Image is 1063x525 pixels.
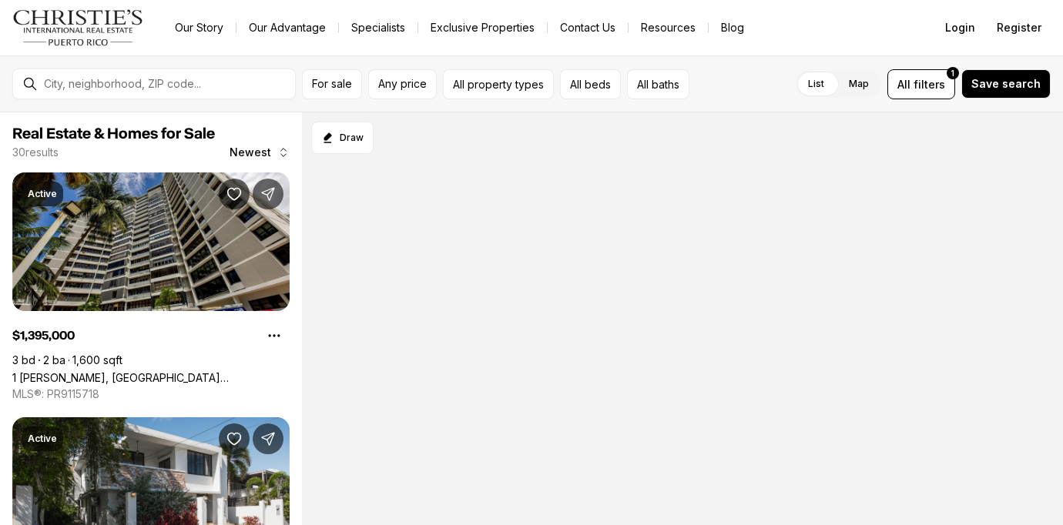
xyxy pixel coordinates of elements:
[997,22,1041,34] span: Register
[219,179,250,209] button: Save Property: 1 TAFT
[914,76,945,92] span: filters
[971,78,1041,90] span: Save search
[627,69,689,99] button: All baths
[951,67,954,79] span: 1
[560,69,621,99] button: All beds
[28,188,57,200] p: Active
[988,12,1051,43] button: Register
[220,137,299,168] button: Newest
[311,122,374,154] button: Start drawing
[230,146,271,159] span: Newest
[12,9,144,46] img: logo
[12,371,290,384] a: 1 TAFT, SAN JUAN PR, 00911
[259,320,290,351] button: Property options
[28,433,57,445] p: Active
[378,78,427,90] span: Any price
[339,17,417,38] a: Specialists
[368,69,437,99] button: Any price
[709,17,756,38] a: Blog
[443,69,554,99] button: All property types
[12,146,59,159] p: 30 results
[418,17,547,38] a: Exclusive Properties
[12,126,215,142] span: Real Estate & Homes for Sale
[837,70,881,98] label: Map
[548,17,628,38] button: Contact Us
[219,423,250,454] button: Save Property: 2008 CACIQUE
[163,17,236,38] a: Our Story
[796,70,837,98] label: List
[887,69,955,99] button: Allfilters1
[936,12,984,43] button: Login
[897,76,910,92] span: All
[236,17,338,38] a: Our Advantage
[945,22,975,34] span: Login
[312,78,352,90] span: For sale
[302,69,362,99] button: For sale
[629,17,708,38] a: Resources
[961,69,1051,99] button: Save search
